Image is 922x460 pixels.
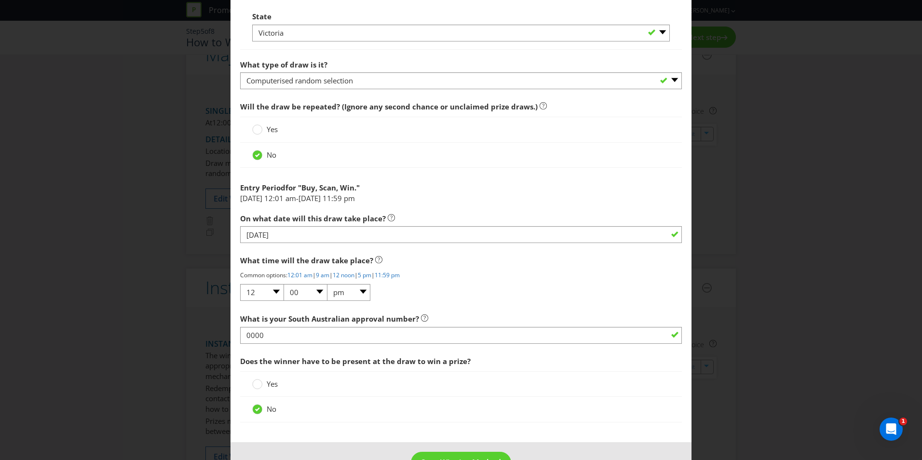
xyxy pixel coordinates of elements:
[296,193,298,203] span: -
[358,271,371,279] a: 5 pm
[240,60,327,69] span: What type of draw is it?
[267,379,278,389] span: Yes
[333,271,354,279] a: 12 noon
[329,271,333,279] span: |
[323,193,355,203] span: 11:59 pm
[240,327,682,344] input: e.g. 1234
[267,404,276,414] span: No
[301,183,356,192] span: Buy, Scan, Win.
[240,226,682,243] input: DD/MM/YYYY
[287,271,312,279] a: 12:01 am
[371,271,375,279] span: |
[240,183,285,192] span: Entry Period
[880,418,903,441] iframe: Intercom live chat
[316,271,329,279] a: 9 am
[375,271,400,279] a: 11:59 pm
[240,193,262,203] span: [DATE]
[267,150,276,160] span: No
[899,418,907,425] span: 1
[240,102,538,111] span: Will the draw be repeated? (Ignore any second chance or unclaimed prize draws.)
[267,124,278,134] span: Yes
[312,271,316,279] span: |
[356,183,360,192] span: "
[252,12,271,21] span: State
[354,271,358,279] span: |
[240,314,419,324] span: What is your South Australian approval number?
[240,214,386,223] span: On what date will this draw take place?
[285,183,301,192] span: for "
[240,271,287,279] span: Common options:
[264,193,296,203] span: 12:01 am
[298,193,321,203] span: [DATE]
[240,356,471,366] span: Does the winner have to be present at the draw to win a prize?
[240,256,373,265] span: What time will the draw take place?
